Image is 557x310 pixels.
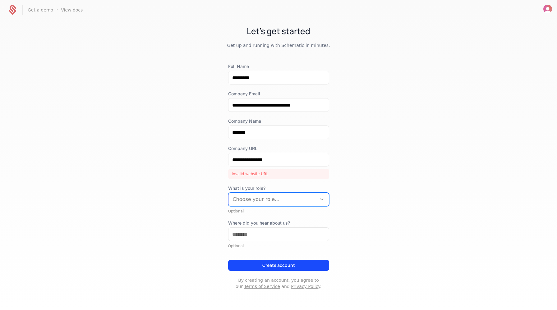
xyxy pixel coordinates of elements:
[543,5,552,13] button: Open user button
[228,209,329,214] div: Optional
[543,5,552,13] img: 's logo
[228,118,329,124] label: Company Name
[228,63,329,70] label: Full Name
[228,169,329,179] div: Invalid website URL
[291,284,320,289] a: Privacy Policy
[228,91,329,97] label: Company Email
[244,284,280,289] a: Terms of Service
[228,244,329,248] div: Optional
[28,8,53,12] a: Get a demo
[228,220,329,226] label: Where did you hear about us?
[61,8,83,12] a: View docs
[56,6,58,14] span: ·
[228,260,329,271] button: Create account
[228,145,329,152] label: Company URL
[228,185,329,191] span: What is your role?
[228,277,329,289] p: By creating an account, you agree to our and .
